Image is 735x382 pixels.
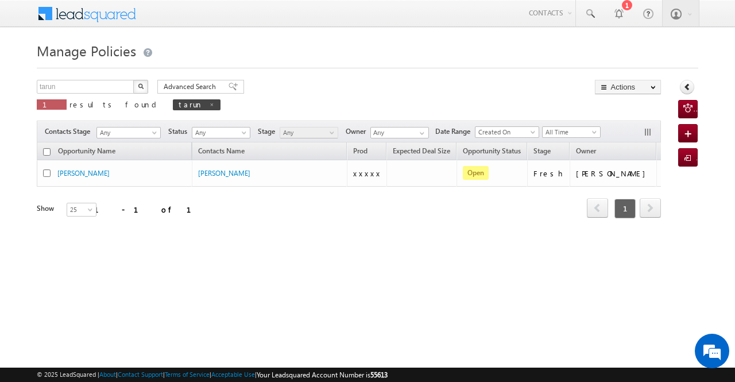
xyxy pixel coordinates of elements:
[67,204,98,215] span: 25
[37,203,57,214] div: Show
[94,203,205,216] div: 1 - 1 of 1
[657,145,702,160] a: Created On
[280,127,338,138] a: Any
[346,126,370,137] span: Owner
[614,199,636,218] span: 1
[640,198,661,218] span: next
[370,371,388,379] span: 55613
[587,199,608,218] a: prev
[42,99,61,109] span: 1
[37,369,388,380] span: © 2025 LeadSquared | | | | |
[533,168,564,179] div: Fresh
[188,6,216,33] div: Minimize live chat window
[280,128,335,138] span: Any
[353,146,367,155] span: Prod
[58,146,115,155] span: Opportunity Name
[435,126,475,137] span: Date Range
[15,106,210,288] textarea: Type your message and hit 'Enter'
[45,126,95,137] span: Contacts Stage
[587,198,608,218] span: prev
[393,146,450,155] span: Expected Deal Size
[57,169,110,178] a: [PERSON_NAME]
[192,127,250,138] a: Any
[475,126,539,138] a: Created On
[640,199,661,218] a: next
[99,371,116,378] a: About
[533,146,551,155] span: Stage
[168,126,192,137] span: Status
[192,128,247,138] span: Any
[542,126,601,138] a: All Time
[543,127,597,137] span: All Time
[52,145,121,160] a: Opportunity Name
[96,127,161,138] a: Any
[576,146,596,155] span: Owner
[595,80,661,94] button: Actions
[475,127,535,137] span: Created On
[60,60,193,75] div: Chat with us now
[370,127,429,138] input: Type to Search
[528,145,556,160] a: Stage
[165,371,210,378] a: Terms of Service
[387,145,456,160] a: Expected Deal Size
[258,126,280,137] span: Stage
[138,83,144,89] img: Search
[413,128,428,139] a: Show All Items
[457,145,527,160] a: Opportunity Status
[353,168,382,179] div: xxxxx
[97,128,157,138] span: Any
[20,60,48,75] img: d_60004797649_company_0_60004797649
[69,99,161,109] span: results found
[118,371,163,378] a: Contact Support
[463,166,489,180] span: Open
[576,168,651,179] div: [PERSON_NAME]
[37,41,136,60] span: Manage Policies
[211,371,255,378] a: Acceptable Use
[192,145,250,160] span: Contacts Name
[156,298,208,313] em: Start Chat
[179,99,203,109] span: tarun
[198,169,250,178] a: [PERSON_NAME]
[164,82,219,92] span: Advanced Search
[67,203,96,217] a: 25
[257,371,388,379] span: Your Leadsquared Account Number is
[43,148,51,156] input: Check all records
